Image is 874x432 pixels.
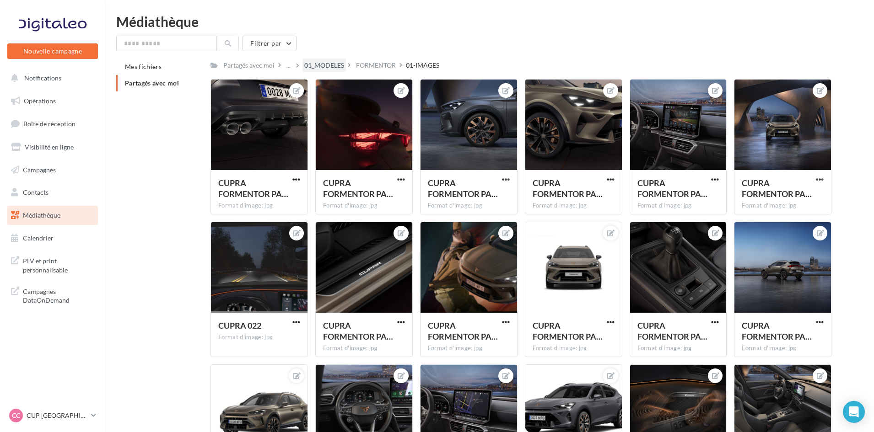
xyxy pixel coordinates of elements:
[428,344,510,352] div: Format d'image: jpg
[23,255,94,274] span: PLV et print personnalisable
[742,178,812,199] span: CUPRA FORMENTOR PA 007
[742,344,824,352] div: Format d'image: jpg
[304,61,344,70] div: 01_MODELES
[533,178,603,199] span: CUPRA FORMENTOR PA 150
[637,344,719,352] div: Format d'image: jpg
[5,183,100,202] a: Contacts
[27,411,87,420] p: CUP [GEOGRAPHIC_DATA]
[428,320,498,341] span: CUPRA FORMENTOR PA 174
[5,251,100,278] a: PLV et print personnalisable
[23,285,94,305] span: Campagnes DataOnDemand
[533,320,603,341] span: CUPRA FORMENTOR PA 138
[323,202,405,210] div: Format d'image: jpg
[218,178,288,199] span: CUPRA FORMENTOR PA 148
[5,229,100,248] a: Calendrier
[23,188,49,196] span: Contacts
[742,202,824,210] div: Format d'image: jpg
[7,43,98,59] button: Nouvelle campagne
[5,138,100,157] a: Visibilité en ligne
[323,320,393,341] span: CUPRA FORMENTOR PA 102
[223,61,275,70] div: Partagés avec moi
[5,69,96,88] button: Notifications
[323,178,393,199] span: CUPRA FORMENTOR PA 057
[116,15,863,28] div: Médiathèque
[5,91,100,111] a: Opérations
[637,320,707,341] span: CUPRA FORMENTOR PA 098
[5,206,100,225] a: Médiathèque
[7,407,98,424] a: CC CUP [GEOGRAPHIC_DATA]
[533,202,615,210] div: Format d'image: jpg
[742,320,812,341] span: CUPRA FORMENTOR PA 040
[5,114,100,133] a: Boîte de réception
[23,234,54,242] span: Calendrier
[406,61,439,70] div: 01-IMAGES
[843,401,865,423] div: Open Intercom Messenger
[428,178,498,199] span: CUPRA FORMENTOR PA 022
[428,202,510,210] div: Format d'image: jpg
[323,344,405,352] div: Format d'image: jpg
[12,411,20,420] span: CC
[125,79,179,87] span: Partagés avec moi
[23,211,60,219] span: Médiathèque
[637,202,719,210] div: Format d'image: jpg
[637,178,707,199] span: CUPRA FORMENTOR PA 076
[218,202,300,210] div: Format d'image: jpg
[5,160,100,180] a: Campagnes
[5,282,100,309] a: Campagnes DataOnDemand
[218,333,300,341] div: Format d'image: jpg
[533,344,615,352] div: Format d'image: jpg
[23,165,56,173] span: Campagnes
[24,74,61,82] span: Notifications
[25,143,74,151] span: Visibilité en ligne
[218,320,261,331] span: CUPRA 022
[356,61,396,70] div: FORMENTOR
[125,63,162,70] span: Mes fichiers
[23,120,76,128] span: Boîte de réception
[243,36,297,51] button: Filtrer par
[285,59,292,72] div: ...
[24,97,56,105] span: Opérations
